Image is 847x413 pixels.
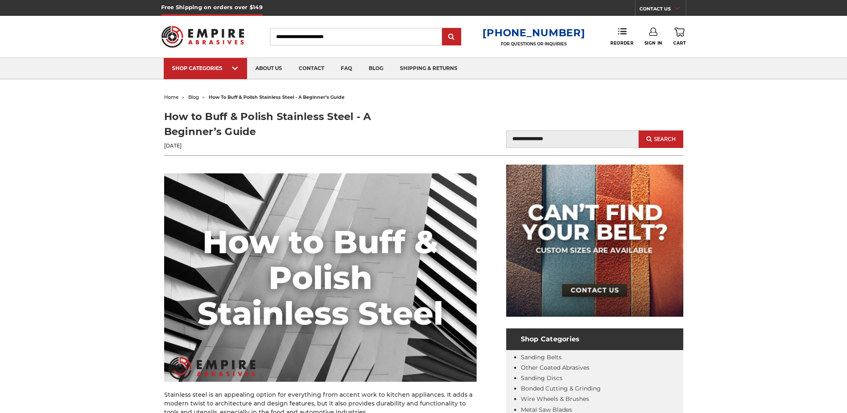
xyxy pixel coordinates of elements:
[172,65,239,71] div: SHOP CATEGORIES
[673,28,686,46] a: Cart
[332,58,360,79] a: faq
[164,109,424,139] h1: How to Buff & Polish Stainless Steel - A Beginner’s Guide
[610,28,633,45] a: Reorder
[506,165,683,317] img: promo banner for custom belts.
[161,20,245,53] img: Empire Abrasives
[521,364,590,371] a: Other Coated Abrasives
[640,4,686,16] a: CONTACT US
[164,173,477,382] img: How to Buff & Polish Stainless Steel - A Beginner’s Guide
[392,58,466,79] a: shipping & returns
[290,58,332,79] a: contact
[482,41,585,47] p: FOR QUESTIONS OR INQUIRIES
[521,374,562,382] a: Sanding Discs
[521,353,562,361] a: Sanding Belts
[209,94,345,100] span: how to buff & polish stainless steel - a beginner’s guide
[639,130,683,148] button: Search
[673,40,686,46] span: Cart
[521,395,589,403] a: Wire Wheels & Brushes
[645,40,662,46] span: Sign In
[482,27,585,39] a: [PHONE_NUMBER]
[521,385,601,392] a: Bonded Cutting & Grinding
[654,136,676,142] span: Search
[188,94,199,100] a: blog
[506,328,683,350] h4: Shop Categories
[443,29,460,45] input: Submit
[610,40,633,46] span: Reorder
[247,58,290,79] a: about us
[164,142,424,150] p: [DATE]
[360,58,392,79] a: blog
[164,94,179,100] a: home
